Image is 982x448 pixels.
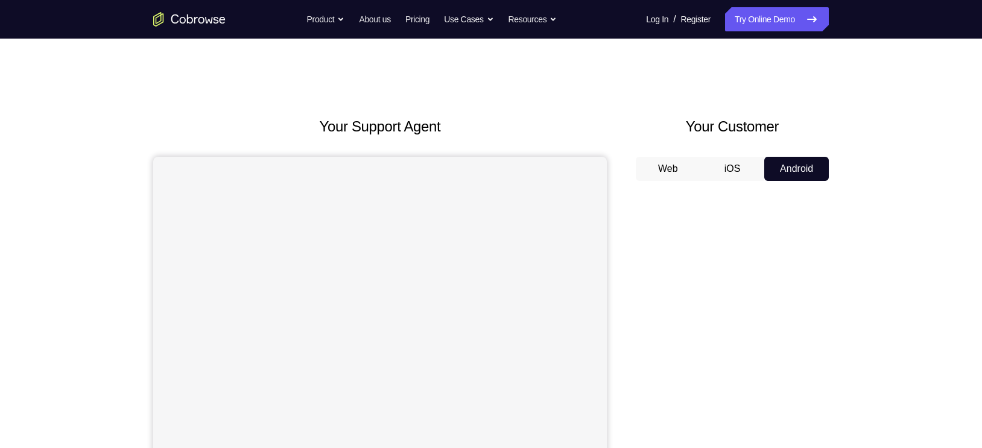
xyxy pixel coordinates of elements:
[307,7,345,31] button: Product
[681,7,711,31] a: Register
[359,7,390,31] a: About us
[405,7,429,31] a: Pricing
[444,7,493,31] button: Use Cases
[153,12,226,27] a: Go to the home page
[700,157,765,181] button: iOS
[636,116,829,137] h2: Your Customer
[153,116,607,137] h2: Your Support Agent
[646,7,668,31] a: Log In
[636,157,700,181] button: Web
[764,157,829,181] button: Android
[508,7,557,31] button: Resources
[725,7,829,31] a: Try Online Demo
[673,12,676,27] span: /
